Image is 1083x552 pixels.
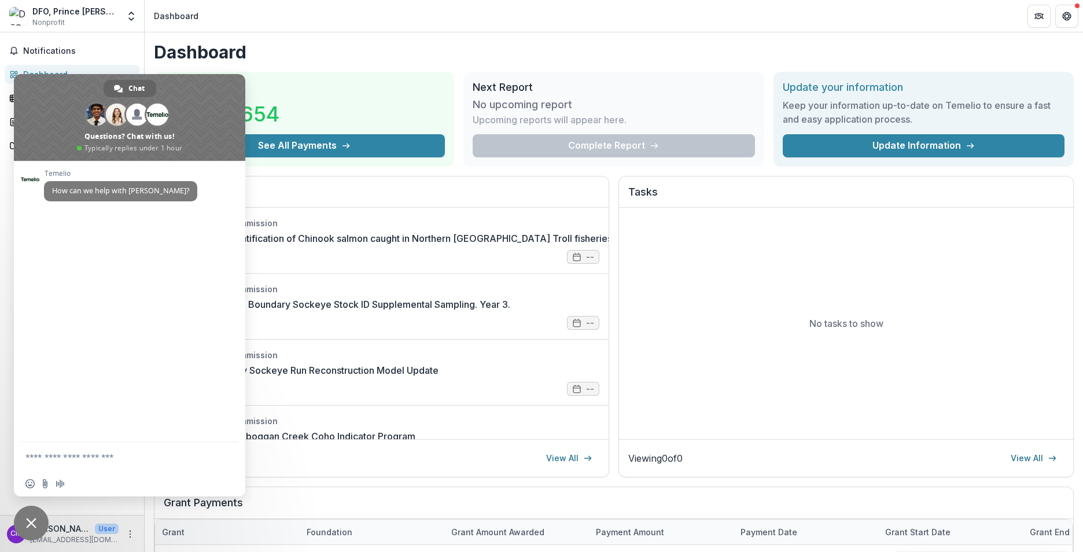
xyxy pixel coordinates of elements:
[155,520,300,544] div: Grant
[1055,5,1078,28] button: Get Help
[444,520,589,544] div: Grant amount awarded
[444,526,551,538] div: Grant amount awarded
[149,8,203,24] nav: breadcrumb
[25,442,211,471] textarea: Compose your message...
[5,89,139,108] a: Tasks
[300,526,359,538] div: Foundation
[30,535,119,545] p: [EMAIL_ADDRESS][DOMAIN_NAME]
[878,520,1023,544] div: Grant start date
[155,526,191,538] div: Grant
[32,5,119,17] div: DFO, Prince [PERSON_NAME]
[23,46,135,56] span: Notifications
[163,134,445,157] button: See All Payments
[734,520,878,544] div: Payment date
[164,429,415,443] a: NF-2025-I-45 - Toboggan Creek Coho Indicator Program
[473,113,627,127] p: Upcoming reports will appear here.
[5,65,139,84] a: Dashboard
[1004,449,1064,468] a: View All
[589,520,734,544] div: Payment Amount
[154,10,198,22] div: Dashboard
[628,186,1064,208] h2: Tasks
[25,479,35,488] span: Insert an emoji
[23,68,130,80] div: Dashboard
[95,524,119,534] p: User
[5,136,139,155] a: Documents
[5,112,139,131] a: Proposals
[30,522,90,535] p: [PERSON_NAME] May
[783,98,1064,126] h3: Keep your information up-to-date on Temelio to ensure a fast and easy application process.
[473,98,572,111] h3: No upcoming report
[154,42,1074,62] h1: Dashboard
[52,186,189,196] span: How can we help with [PERSON_NAME]?
[9,7,28,25] img: DFO, Prince Rupert
[539,449,599,468] a: View All
[163,81,445,94] h2: Total Awarded
[300,520,444,544] div: Foundation
[164,231,636,245] a: Genetic Stock Identification of Chinook salmon caught in Northern [GEOGRAPHIC_DATA] Troll fisheri...
[56,479,65,488] span: Audio message
[123,5,139,28] button: Open entity switcher
[164,186,599,208] h2: Proposals
[164,297,510,311] a: Canadian Northern Boundary Sockeye Stock ID Supplemental Sampling. Year 3.
[14,506,49,540] a: Close chat
[734,526,804,538] div: Payment date
[628,451,683,465] p: Viewing 0 of 0
[5,42,139,60] button: Notifications
[1027,5,1051,28] button: Partners
[44,170,197,178] span: Temelio
[40,479,50,488] span: Send a file
[104,80,156,97] a: Chat
[164,363,439,377] a: Northern Boundary Sockeye Run Reconstruction Model Update
[783,134,1064,157] a: Update Information
[809,317,883,330] p: No tasks to show
[123,527,137,541] button: More
[10,530,22,538] div: Chelsea May
[32,17,65,28] span: Nonprofit
[164,496,1064,518] h2: Grant Payments
[589,526,671,538] div: Payment Amount
[878,526,957,538] div: Grant start date
[473,81,754,94] h2: Next Report
[128,80,145,97] span: Chat
[783,81,1064,94] h2: Update your information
